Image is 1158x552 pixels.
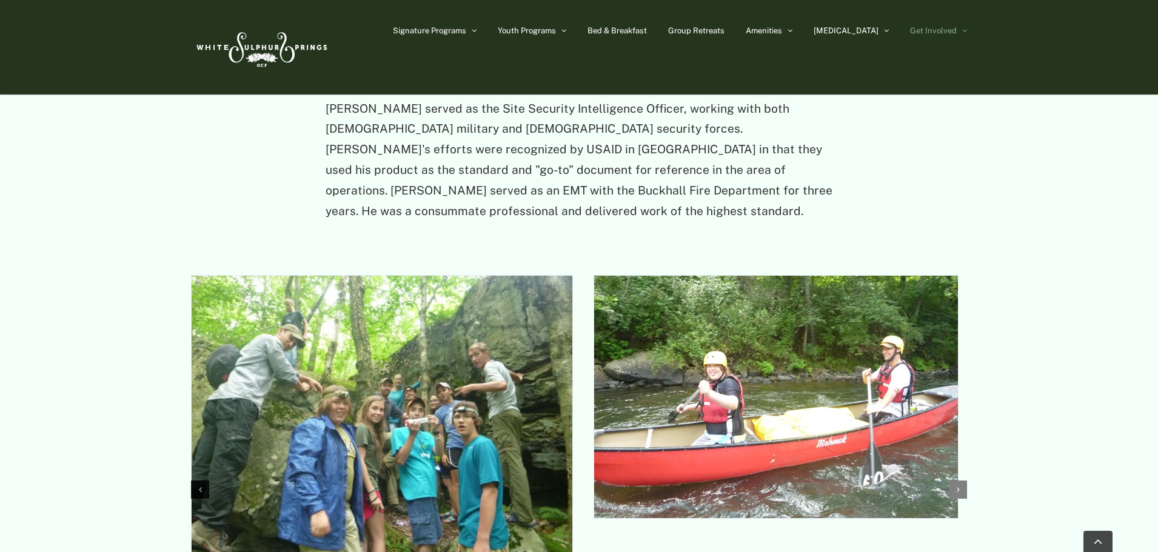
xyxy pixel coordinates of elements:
[498,27,556,35] span: Youth Programs
[393,27,466,35] span: Signature Programs
[949,481,967,499] div: Next slide
[326,58,832,222] p: After graduation, [PERSON_NAME] worked for the Intelleger Risk Management Company, providing secu...
[191,19,330,76] img: White Sulphur Springs Logo
[814,27,879,35] span: [MEDICAL_DATA]
[746,27,782,35] span: Amenities
[668,27,725,35] span: Group Retreats
[910,27,957,35] span: Get Involved
[191,481,209,499] div: Previous slide
[587,27,647,35] span: Bed & Breakfast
